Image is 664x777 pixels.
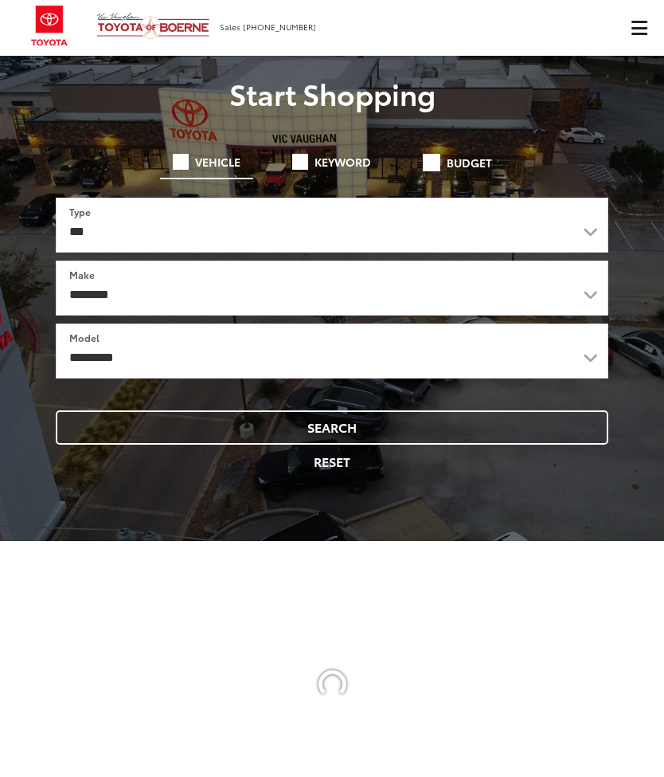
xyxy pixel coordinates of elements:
span: Keyword [314,156,371,167]
span: Budget [447,157,492,168]
label: Make [69,268,95,281]
button: Reset [56,445,608,479]
label: Type [69,205,91,218]
span: [PHONE_NUMBER] [243,21,316,33]
button: Search [56,410,608,445]
label: Model [69,331,100,344]
span: Vehicle [195,156,240,167]
span: Sales [220,21,240,33]
img: Vic Vaughan Toyota of Boerne [96,12,210,40]
p: Start Shopping [12,77,652,109]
